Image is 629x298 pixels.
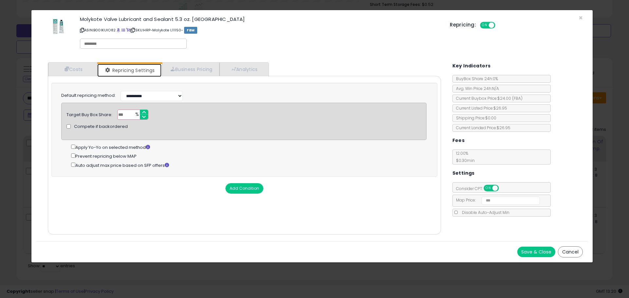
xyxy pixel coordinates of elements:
img: 41ujV4kxzvL._SL60_.jpg [49,17,67,36]
span: Current Listed Price: $26.95 [453,105,507,111]
span: × [579,13,583,23]
img: Profile image for Keirth [19,4,29,14]
h5: Repricing: [450,22,476,27]
div: Target Buy Box Share: [67,110,112,118]
span: Consider CPT: [453,186,507,191]
div: Close [115,3,127,14]
div: Prevent repricing below MAP [71,152,427,160]
label: Default repricing method: [61,93,116,99]
button: Emoji picker [10,214,15,219]
span: OFF [498,185,508,191]
button: Upload attachment [31,214,36,219]
div: Apply Yo-Yo on selected method [71,143,427,151]
span: Current Buybox Price: [453,96,523,101]
div: Thanks Keirth [10,189,102,202]
button: Add Condition [225,183,263,194]
span: Shipping Price: $0.00 [453,115,496,121]
button: Gif picker [21,214,26,219]
a: Your listing only [126,27,130,33]
p: Active in the last 15m [32,8,79,15]
button: Cancel [558,246,583,257]
span: ON [481,23,489,28]
span: Avg. Win Price 24h: N/A [453,86,499,91]
span: Disable Auto-Adjust Min [459,210,509,215]
span: Map Price: [453,197,540,203]
h5: Key Indicators [452,62,491,70]
button: go back [4,3,17,15]
h5: Fees [452,136,465,145]
p: ASIN: B00IKUIO82 | SKU: HRP-Molykote L11150- [80,25,440,35]
span: BuyBox Share 24h: 0% [453,76,498,81]
h1: Keirth [32,3,48,8]
h3: Molykote Valve Lubricant and Sealant 5.3 oz. [GEOGRAPHIC_DATA] [80,17,440,22]
button: Home [103,3,115,15]
a: BuyBox page [117,27,120,33]
span: $0.30 min [453,158,475,163]
span: Current Landed Price: $26.95 [453,125,510,131]
span: ON [484,185,492,191]
button: Start recording [42,214,47,219]
a: All offer listings [122,27,125,33]
span: % [131,110,142,120]
span: FBM [184,27,197,34]
span: 12.00 % [453,150,475,163]
a: Business Pricing [162,62,219,76]
button: Send a message… [112,212,123,222]
h5: Settings [452,169,475,177]
div: Auto adjust max price based on SFP offers [71,161,427,169]
a: Analytics [219,62,268,76]
a: Costs [48,62,97,76]
div: The other SKU (HRP-Molykote L11150-) does have fixed Quantity Discounts set up. Could you confirm... [10,151,102,189]
span: ( FBA ) [512,96,523,101]
textarea: Message… [6,201,125,212]
a: Repricing Settings [97,64,162,77]
span: $24.00 [497,96,523,101]
button: Save & Close [517,247,555,257]
span: Compete if backordered [74,124,128,130]
span: OFF [494,23,505,28]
